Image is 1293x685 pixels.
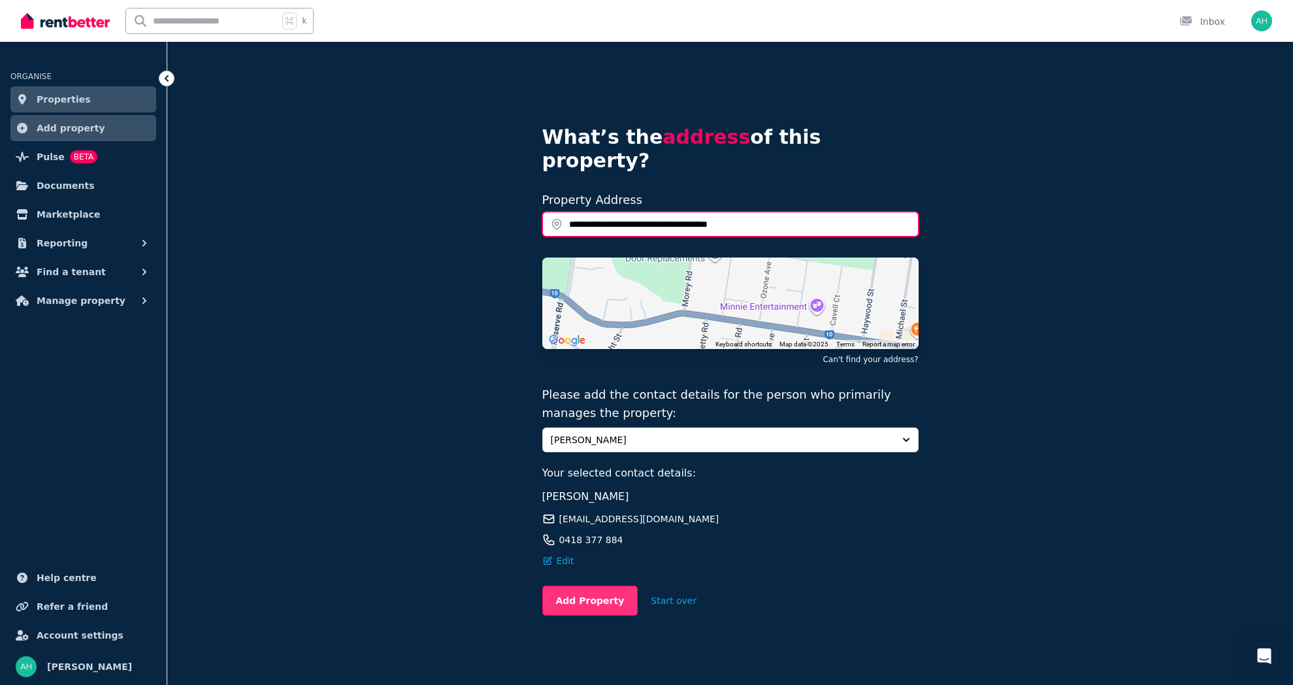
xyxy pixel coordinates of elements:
[37,599,108,614] span: Refer a friend
[663,125,750,148] span: address
[10,86,156,112] a: Properties
[542,386,919,422] p: Please add the contact details for the person who primarily manages the property:
[10,259,156,285] button: Find a tenant
[715,340,772,349] button: Keyboard shortcuts
[559,512,719,526] span: [EMAIL_ADDRESS][DOMAIN_NAME]
[37,235,88,251] span: Reporting
[1179,15,1225,28] div: Inbox
[10,565,156,591] a: Help centre
[546,332,589,349] img: Google
[862,341,915,348] a: Report a map error
[557,554,574,567] span: Edit
[542,465,919,481] p: Your selected contact details:
[542,193,643,207] label: Property Address
[10,115,156,141] a: Add property
[836,341,855,348] a: Terms (opens in new tab)
[37,570,97,586] span: Help centre
[16,656,37,677] img: Allan Heigh
[37,293,125,309] span: Manage property
[542,427,919,452] button: [PERSON_NAME]
[37,207,100,222] span: Marketplace
[10,173,156,199] a: Documents
[10,288,156,314] button: Manage property
[1251,10,1272,31] img: Allan Heigh
[10,72,52,81] span: ORGANISE
[638,586,710,615] button: Start over
[551,433,892,446] span: [PERSON_NAME]
[37,149,65,165] span: Pulse
[10,622,156,648] a: Account settings
[559,533,623,546] span: 0418 377 884
[37,120,105,136] span: Add property
[542,125,919,173] h4: What’s the of this property?
[1249,641,1280,672] div: Open Intercom Messenger
[37,178,95,193] span: Documents
[37,627,123,643] span: Account settings
[10,230,156,256] button: Reporting
[542,586,638,616] button: Add Property
[542,554,574,567] button: Edit
[779,341,828,348] span: Map data ©2025
[21,11,110,31] img: RentBetter
[70,150,97,163] span: BETA
[10,144,156,170] a: PulseBETA
[37,92,91,107] span: Properties
[542,490,629,503] span: [PERSON_NAME]
[47,659,132,675] span: [PERSON_NAME]
[10,593,156,620] a: Refer a friend
[823,354,918,365] button: Can't find your address?
[302,16,306,26] span: k
[37,264,106,280] span: Find a tenant
[10,201,156,227] a: Marketplace
[546,332,589,349] a: Click to see this area on Google Maps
